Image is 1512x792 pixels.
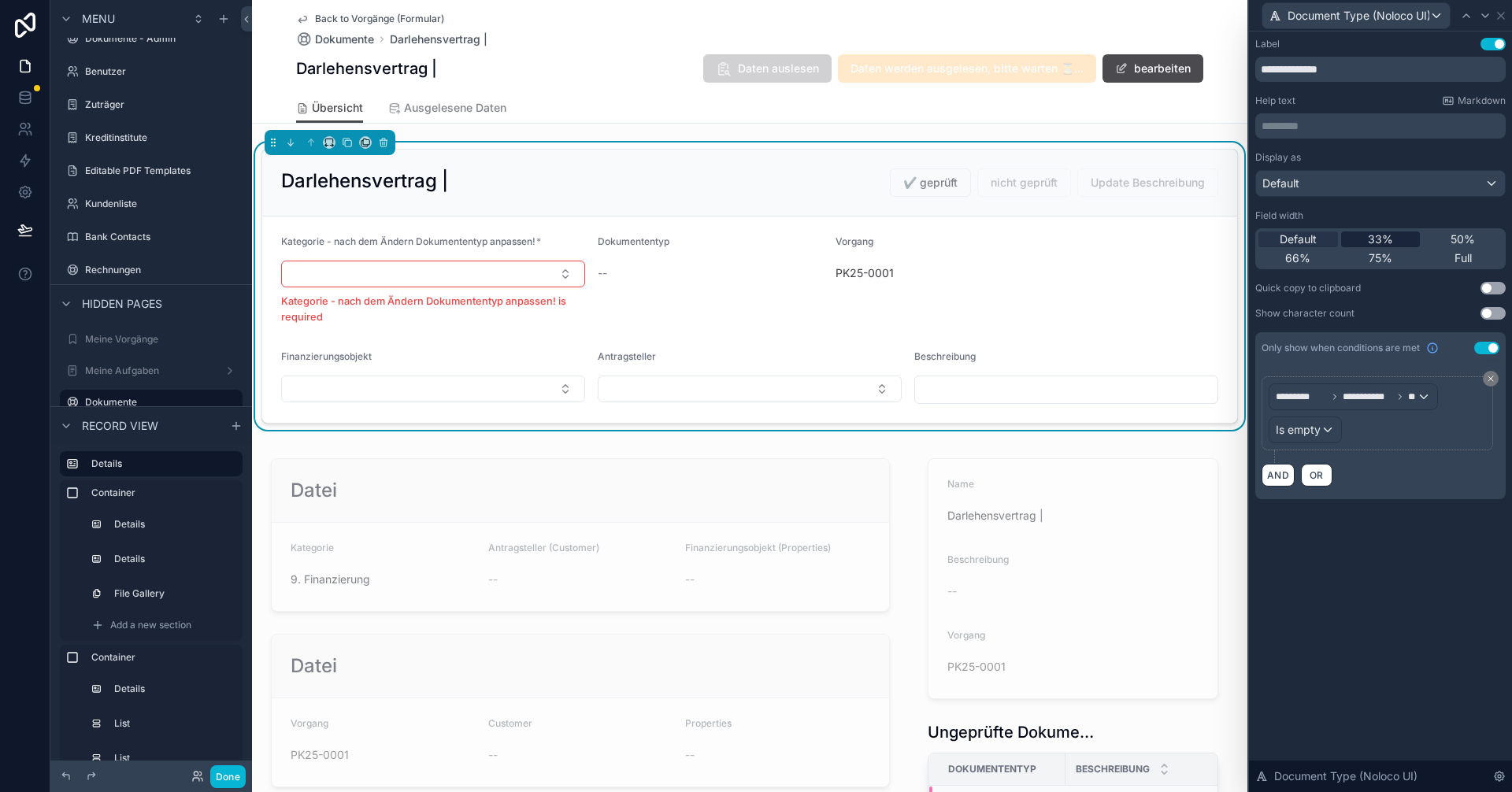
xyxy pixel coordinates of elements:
a: Back to Vorgänge (Formular) [296,13,444,25]
h1: Darlehensvertrag | [296,57,437,80]
span: Default [1280,231,1317,247]
button: Is empty [1269,416,1342,443]
div: Show character count [1255,307,1354,320]
label: Field width [1255,209,1303,222]
span: Kategorie - nach dem Ändern Dokumententyp anpassen! [281,235,535,247]
div: Label [1255,38,1280,50]
button: Select Button [281,261,585,287]
span: Dokumententyp [598,235,669,247]
span: 33% [1368,231,1393,247]
h2: Darlehensvertrag | [281,168,448,194]
label: Dokumente - Admin [85,32,239,45]
span: Back to Vorgänge (Formular) [315,13,444,25]
span: Vorgang [836,235,873,247]
a: Kundenliste [60,191,243,217]
span: Finanzierungsobjekt [281,350,372,362]
label: Kreditinstitute [85,131,239,144]
span: Übersicht [312,100,363,116]
label: Details [114,518,233,531]
span: Dokumente [315,31,374,47]
button: Document Type (Noloco UI) [1262,2,1451,29]
label: List [114,717,233,730]
button: bearbeiten [1102,54,1203,83]
a: Bank Contacts [60,224,243,250]
button: Select Button [598,376,902,402]
div: Quick copy to clipboard [1255,282,1361,294]
span: Is empty [1276,422,1321,438]
a: Dokumente [296,31,374,47]
label: File Gallery [114,587,233,600]
a: Markdown [1442,94,1506,107]
label: Container [91,651,236,664]
a: Editable PDF Templates [60,158,243,183]
label: Display as [1255,151,1301,164]
a: Dokumente - Admin [60,26,243,51]
span: Hidden pages [82,296,162,312]
label: List [114,752,233,764]
a: Dokumente [60,390,243,415]
label: Meine Vorgänge [85,333,239,346]
button: Done [210,765,246,788]
p: Kategorie - nach dem Ändern Dokumententyp anpassen! is required [281,294,585,325]
label: Bank Contacts [85,231,239,243]
span: OR [1306,469,1327,481]
a: Darlehensvertrag | [390,31,487,47]
label: Benutzer [85,65,239,78]
span: Dokumententyp [948,763,1036,775]
span: Beschreibung [1076,763,1150,775]
label: Rechnungen [85,264,239,276]
span: Record view [82,417,158,433]
a: Rechnungen [60,257,243,283]
span: 66% [1285,250,1310,266]
span: 75% [1369,250,1392,266]
span: Full [1455,250,1472,266]
label: Kundenliste [85,198,239,210]
label: Editable PDF Templates [85,165,239,177]
label: Details [114,683,233,695]
span: Default [1262,176,1299,191]
a: Meine Vorgänge [60,327,243,352]
div: scrollable content [1255,113,1506,139]
button: Default [1255,170,1506,197]
span: Beschreibung [914,350,976,362]
a: Ausgelesene Daten [388,94,506,125]
label: Details [91,457,230,470]
a: PK25-0001 [836,265,894,281]
button: Select Button [281,376,585,402]
button: AND [1262,464,1295,487]
label: Meine Aufgaben [85,365,217,377]
label: Help text [1255,94,1295,107]
label: Dokumente [85,396,233,409]
a: Kreditinstitute [60,125,243,150]
span: Only show when conditions are met [1262,342,1420,354]
a: Zuträger [60,92,243,117]
label: Details [114,553,233,565]
span: 50% [1451,231,1475,247]
span: Markdown [1458,94,1506,107]
button: OR [1301,464,1332,487]
span: Document Type (Noloco UI) [1274,768,1417,784]
a: Übersicht [296,94,363,124]
span: Antragsteller [598,350,656,362]
a: Benutzer [60,59,243,84]
span: Ausgelesene Daten [404,100,506,116]
span: Menu [82,11,115,27]
span: -- [598,265,607,281]
span: Document Type (Noloco UI) [1288,8,1429,24]
label: Container [91,487,236,499]
span: Add a new section [110,619,191,631]
div: scrollable content [50,444,252,761]
a: Meine Aufgaben [60,358,243,383]
label: Zuträger [85,98,239,111]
